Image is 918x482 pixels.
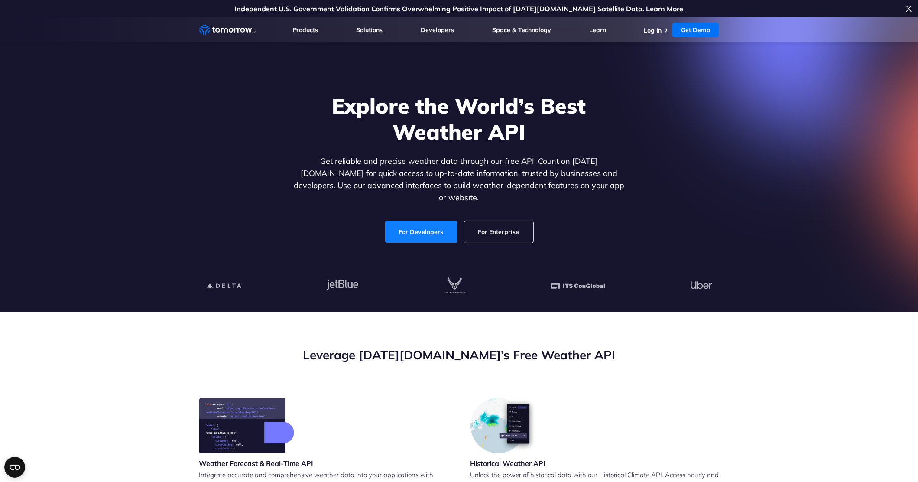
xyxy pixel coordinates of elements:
a: Independent U.S. Government Validation Confirms Overwhelming Positive Impact of [DATE][DOMAIN_NAM... [235,4,684,13]
h2: Leverage [DATE][DOMAIN_NAME]’s Free Weather API [199,347,719,363]
h1: Explore the World’s Best Weather API [292,93,626,145]
h3: Historical Weather API [470,459,546,468]
a: Get Demo [672,23,719,37]
a: Home link [199,23,256,36]
a: Learn [589,26,606,34]
p: Get reliable and precise weather data through our free API. Count on [DATE][DOMAIN_NAME] for quic... [292,155,626,204]
button: Open CMP widget [4,457,25,478]
a: For Enterprise [464,221,533,243]
h3: Weather Forecast & Real-Time API [199,459,314,468]
a: Developers [421,26,454,34]
a: For Developers [385,221,457,243]
a: Log In [644,26,662,34]
a: Space & Technology [492,26,551,34]
a: Solutions [356,26,383,34]
a: Products [293,26,318,34]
